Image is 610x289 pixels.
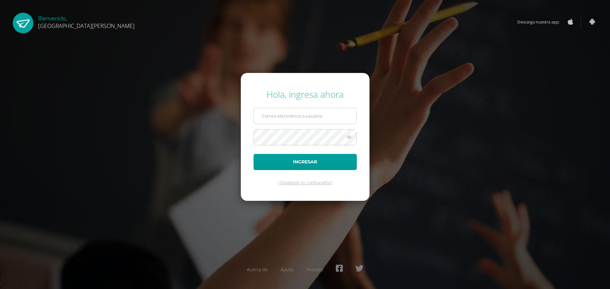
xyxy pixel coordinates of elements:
a: Acerca de [247,266,268,273]
button: Ingresar [254,154,357,170]
div: Bienvenido, [38,13,135,30]
span: [GEOGRAPHIC_DATA][PERSON_NAME] [38,22,135,30]
input: Correo electrónico o usuario [254,108,356,124]
span: Descarga nuestra app: [517,16,566,28]
a: Presskit [307,266,323,273]
div: Hola, ingresa ahora [254,88,357,100]
a: ¿Olvidaste tu contraseña? [278,180,332,186]
a: Ayuda [281,266,294,273]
